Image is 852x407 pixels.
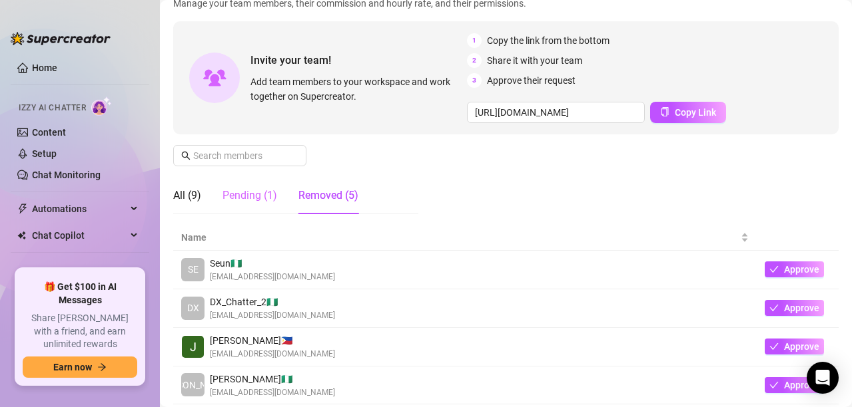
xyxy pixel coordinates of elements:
[765,300,824,316] button: Approve
[675,107,716,118] span: Copy Link
[182,336,204,358] img: Jhon Makilan
[487,73,576,88] span: Approve their request
[173,188,201,203] div: All (9)
[188,262,199,277] span: SE
[91,96,112,116] img: AI Chatter
[765,261,824,277] button: Approve
[32,127,66,138] a: Content
[210,348,335,360] span: [EMAIL_ADDRESS][DOMAIN_NAME]
[32,170,101,180] a: Chat Monitoring
[250,52,467,68] span: Invite your team!
[807,362,839,394] div: Open Intercom Messenger
[23,281,137,307] span: 🎁 Get $100 in AI Messages
[210,256,335,271] span: Seun 🇳🇬
[181,151,191,160] span: search
[784,264,819,275] span: Approve
[487,53,582,68] span: Share it with your team
[53,362,92,372] span: Earn now
[769,265,779,274] span: check
[11,32,111,45] img: logo-BBDzfeDw.svg
[210,333,335,348] span: [PERSON_NAME] 🇵🇭
[32,225,127,246] span: Chat Copilot
[784,380,819,390] span: Approve
[187,301,199,315] span: DX
[210,271,335,283] span: [EMAIL_ADDRESS][DOMAIN_NAME]
[17,203,28,214] span: thunderbolt
[23,356,137,378] button: Earn nowarrow-right
[784,341,819,352] span: Approve
[650,102,726,123] button: Copy Link
[19,102,86,114] span: Izzy AI Chatter
[157,378,228,392] span: [PERSON_NAME]
[210,309,335,322] span: [EMAIL_ADDRESS][DOMAIN_NAME]
[765,339,824,354] button: Approve
[765,377,824,393] button: Approve
[210,372,335,386] span: [PERSON_NAME] 🇳🇬
[23,312,137,351] span: Share [PERSON_NAME] with a friend, and earn unlimited rewards
[181,230,738,245] span: Name
[173,225,757,251] th: Name
[487,33,610,48] span: Copy the link from the bottom
[769,342,779,351] span: check
[210,386,335,399] span: [EMAIL_ADDRESS][DOMAIN_NAME]
[32,198,127,219] span: Automations
[467,73,482,88] span: 3
[769,303,779,313] span: check
[210,295,335,309] span: DX_Chatter_2 🇳🇬
[660,107,669,116] span: copy
[17,231,26,240] img: Chat Copilot
[467,53,482,68] span: 2
[32,148,57,159] a: Setup
[784,303,819,313] span: Approve
[250,74,462,104] span: Add team members to your workspace and work together on Supercreator.
[769,380,779,390] span: check
[298,188,358,203] div: Removed (5)
[467,33,482,48] span: 1
[222,188,277,203] div: Pending (1)
[193,148,288,163] input: Search members
[32,63,57,73] a: Home
[97,362,107,372] span: arrow-right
